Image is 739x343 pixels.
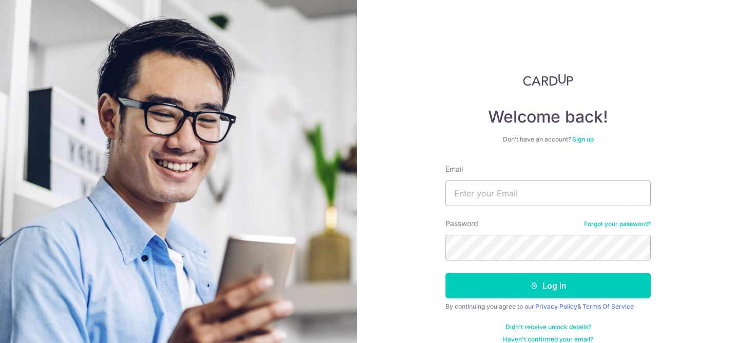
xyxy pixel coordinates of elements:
a: Privacy Policy [535,302,577,310]
div: By continuing you agree to our & [445,302,651,311]
a: Forgot your password? [584,220,651,228]
a: Sign up [572,135,594,143]
a: Terms Of Service [582,302,634,310]
h4: Welcome back! [445,107,651,127]
a: Didn't receive unlock details? [505,323,591,331]
img: CardUp Logo [523,74,573,86]
button: Log in [445,273,651,298]
div: Don’t have an account? [445,135,651,144]
label: Email [445,164,463,174]
input: Enter your Email [445,180,651,206]
label: Password [445,218,478,229]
